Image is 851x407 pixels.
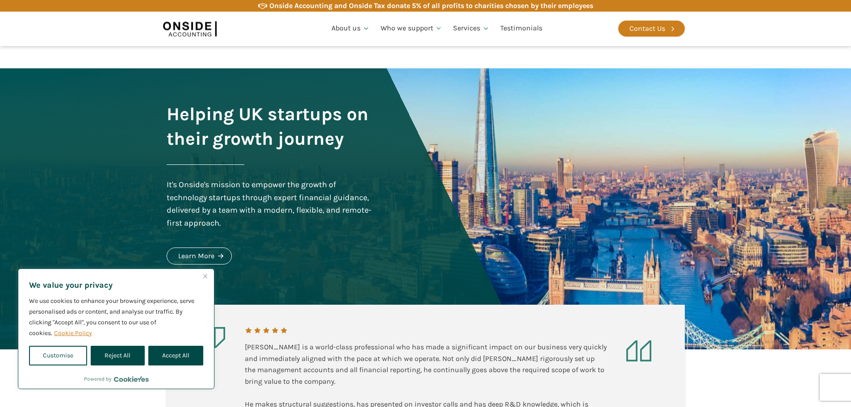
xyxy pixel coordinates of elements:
div: Learn More [178,250,214,262]
p: We use cookies to enhance your browsing experience, serve personalised ads or content, and analys... [29,296,203,339]
img: Close [203,274,207,278]
p: We value your privacy [29,280,203,290]
button: Customise [29,346,87,365]
div: Powered by [84,374,149,383]
a: About us [326,13,375,44]
a: Who we support [375,13,448,44]
a: Visit CookieYes website [114,376,149,382]
div: It's Onside's mission to empower the growth of technology startups through expert financial guida... [167,178,374,230]
div: Contact Us [629,23,665,34]
button: Accept All [148,346,203,365]
a: Cookie Policy [54,329,92,337]
a: Services [448,13,495,44]
h1: Helping UK startups on their growth journey [167,102,374,151]
img: Onside Accounting [163,18,217,39]
a: Learn More [167,248,232,264]
a: Contact Us [618,21,685,37]
button: Close [200,271,210,281]
div: We value your privacy [18,269,214,389]
a: Testimonials [495,13,548,44]
button: Reject All [91,346,144,365]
